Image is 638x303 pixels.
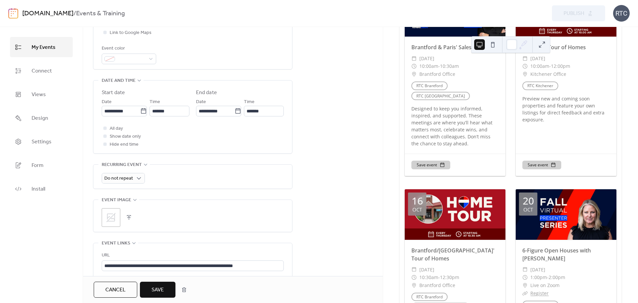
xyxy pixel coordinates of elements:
span: Form [32,160,44,171]
span: Cancel [105,286,126,294]
div: ​ [411,70,417,78]
div: Brantford/[GEOGRAPHIC_DATA]' Tour of Homes [405,246,505,262]
div: ​ [411,273,417,281]
span: All day [110,125,123,133]
a: 6-Figure Open Houses with [PERSON_NAME] [522,247,591,262]
button: Save event [522,161,561,169]
div: ​ [411,281,417,289]
span: Design [32,113,48,123]
a: Register [530,290,549,296]
div: End date [196,89,217,97]
div: ​ [411,55,417,63]
a: [DOMAIN_NAME] [22,7,73,20]
button: Save event [411,161,450,169]
div: URL [102,251,282,259]
span: [DATE] [419,266,434,274]
span: Settings [32,137,52,147]
span: 12:00pm [551,62,570,70]
div: Oct [412,207,422,212]
div: ​ [411,62,417,70]
span: Date [196,98,206,106]
span: - [547,273,549,281]
a: Views [10,84,73,104]
span: 10:30am [440,62,459,70]
a: Design [10,108,73,128]
span: Recurring event [102,161,142,169]
img: logo [8,8,18,19]
span: - [438,62,440,70]
span: Hide end time [110,141,139,149]
span: [DATE] [530,55,545,63]
span: Brantford Office [419,70,455,78]
span: Views [32,89,46,100]
div: Event color [102,45,155,53]
a: Form [10,155,73,175]
span: Save [152,286,164,294]
span: 2:00pm [549,273,565,281]
span: Live on Zoom [530,281,560,289]
div: Start date [102,89,125,97]
a: Connect [10,61,73,81]
div: ​ [522,62,528,70]
div: ​ [522,289,528,297]
span: My Events [32,42,55,53]
span: 10:00am [419,62,438,70]
span: Time [150,98,160,106]
b: Events & Training [76,7,125,20]
span: Date [102,98,112,106]
span: Date and time [102,77,136,85]
span: - [549,62,551,70]
div: Oct [523,207,533,212]
div: ​ [522,55,528,63]
span: Kitchener Office [530,70,566,78]
div: Kitchener Tour of Homes [516,43,616,51]
span: 10:00am [530,62,549,70]
span: Install [32,184,45,194]
a: Install [10,179,73,199]
div: 20 [523,196,534,206]
span: Connect [32,66,52,76]
span: 10:30am [419,273,438,281]
button: Cancel [94,282,137,298]
a: My Events [10,37,73,57]
div: ​ [522,266,528,274]
div: RTC [613,5,630,22]
div: Designed to keep you informed, inspired, and supported. These meetings are where you’ll hear what... [405,105,505,147]
span: 1:00pm [530,273,547,281]
div: Preview new and coming soon properties and feature your own listings for direct feedback and extr... [516,95,616,123]
span: Do not repeat [104,174,133,183]
span: 12:30pm [440,273,459,281]
a: Settings [10,131,73,152]
div: ​ [411,266,417,274]
div: 16 [412,196,423,206]
span: Show date only [110,133,141,141]
span: - [438,273,440,281]
button: Save [140,282,175,298]
span: Brantford Office [419,281,455,289]
span: Event image [102,196,131,204]
span: [DATE] [530,266,545,274]
div: ​ [522,281,528,289]
div: ​ [522,273,528,281]
span: [DATE] [419,55,434,63]
div: ; [102,208,120,227]
div: ​ [522,70,528,78]
span: Event links [102,239,130,247]
b: / [73,7,76,20]
div: Brantford & Paris' Sales Meeting [405,43,505,51]
span: Time [244,98,255,106]
span: Link to Google Maps [110,29,152,37]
